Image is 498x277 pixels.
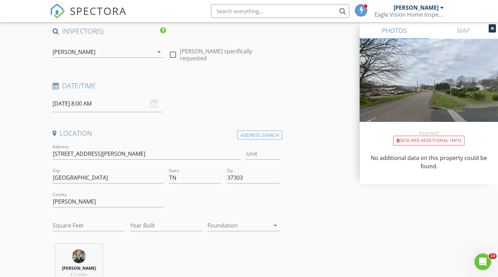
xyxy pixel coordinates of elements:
[368,154,490,170] p: No additional data on this property could be found.
[237,131,282,140] div: Address Search
[180,48,279,62] label: [PERSON_NAME] specifically requested
[360,39,498,138] img: streetview
[53,81,279,90] h4: Date/Time
[53,49,95,55] div: [PERSON_NAME]
[70,3,127,18] span: SPECTORA
[489,253,497,259] span: 10
[474,253,491,270] iframe: Intercom live chat
[62,265,96,271] strong: [PERSON_NAME]
[360,22,429,39] a: PHOTOS
[360,130,498,136] div: Incorrect?
[429,22,498,39] a: MAP
[72,249,86,263] img: my_official_business_photo.jpeg
[375,11,444,18] div: Eagle Vision Home Inspection, LLC
[394,4,439,11] div: [PERSON_NAME]
[50,9,127,24] a: SPECTORA
[50,3,65,19] img: The Best Home Inspection Software - Spectora
[53,95,163,112] input: Select date
[393,136,464,145] div: Discard Additional info
[53,129,279,138] h4: Location
[155,48,163,56] i: arrow_drop_down
[211,4,349,18] input: Search everything...
[271,221,279,230] i: arrow_drop_down
[53,27,166,36] h4: INSPECTOR(S)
